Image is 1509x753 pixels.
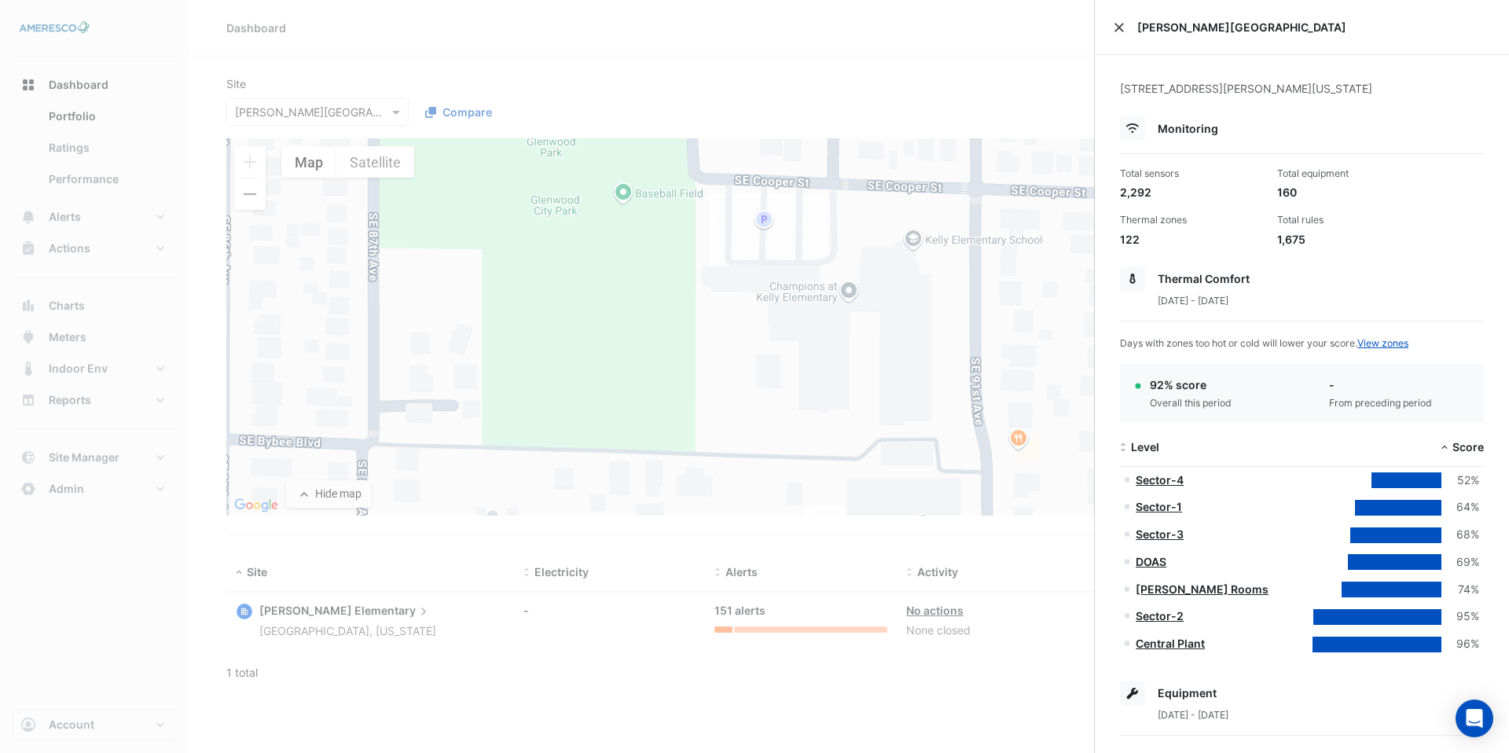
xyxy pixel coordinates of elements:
div: 96% [1441,635,1479,653]
a: Sector-3 [1136,527,1184,541]
div: 68% [1441,526,1479,544]
div: 92% score [1150,376,1232,393]
span: Thermal Comfort [1158,272,1250,285]
div: From preceding period [1329,396,1432,410]
div: 74% [1441,581,1479,599]
div: Total rules [1277,213,1422,227]
span: [DATE] - [DATE] [1158,295,1228,307]
div: Overall this period [1150,396,1232,410]
div: Total equipment [1277,167,1422,181]
span: Score [1452,440,1484,454]
a: DOAS [1136,555,1166,568]
span: Level [1131,440,1159,454]
span: Days with zones too hot or cold will lower your score. [1120,337,1408,349]
a: Sector-2 [1136,609,1184,623]
div: 95% [1441,608,1479,626]
span: Equipment [1158,686,1217,700]
div: - [1329,376,1432,393]
span: Monitoring [1158,122,1218,135]
div: 1,675 [1277,231,1422,248]
span: [DATE] - [DATE] [1158,709,1228,721]
a: Sector-1 [1136,500,1182,513]
div: 122 [1120,231,1265,248]
button: Close [1114,22,1125,33]
div: 2,292 [1120,184,1265,200]
div: Thermal zones [1120,213,1265,227]
div: 69% [1441,553,1479,571]
a: Sector-4 [1136,473,1184,487]
a: [PERSON_NAME] Rooms [1136,582,1269,596]
div: [STREET_ADDRESS][PERSON_NAME][US_STATE] [1120,80,1484,116]
div: Open Intercom Messenger [1456,700,1493,737]
a: Central Plant [1136,637,1205,650]
a: View zones [1357,337,1408,349]
div: 52% [1441,472,1479,490]
div: 160 [1277,184,1422,200]
span: [PERSON_NAME][GEOGRAPHIC_DATA] [1137,19,1490,35]
div: Total sensors [1120,167,1265,181]
div: 64% [1441,498,1479,516]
